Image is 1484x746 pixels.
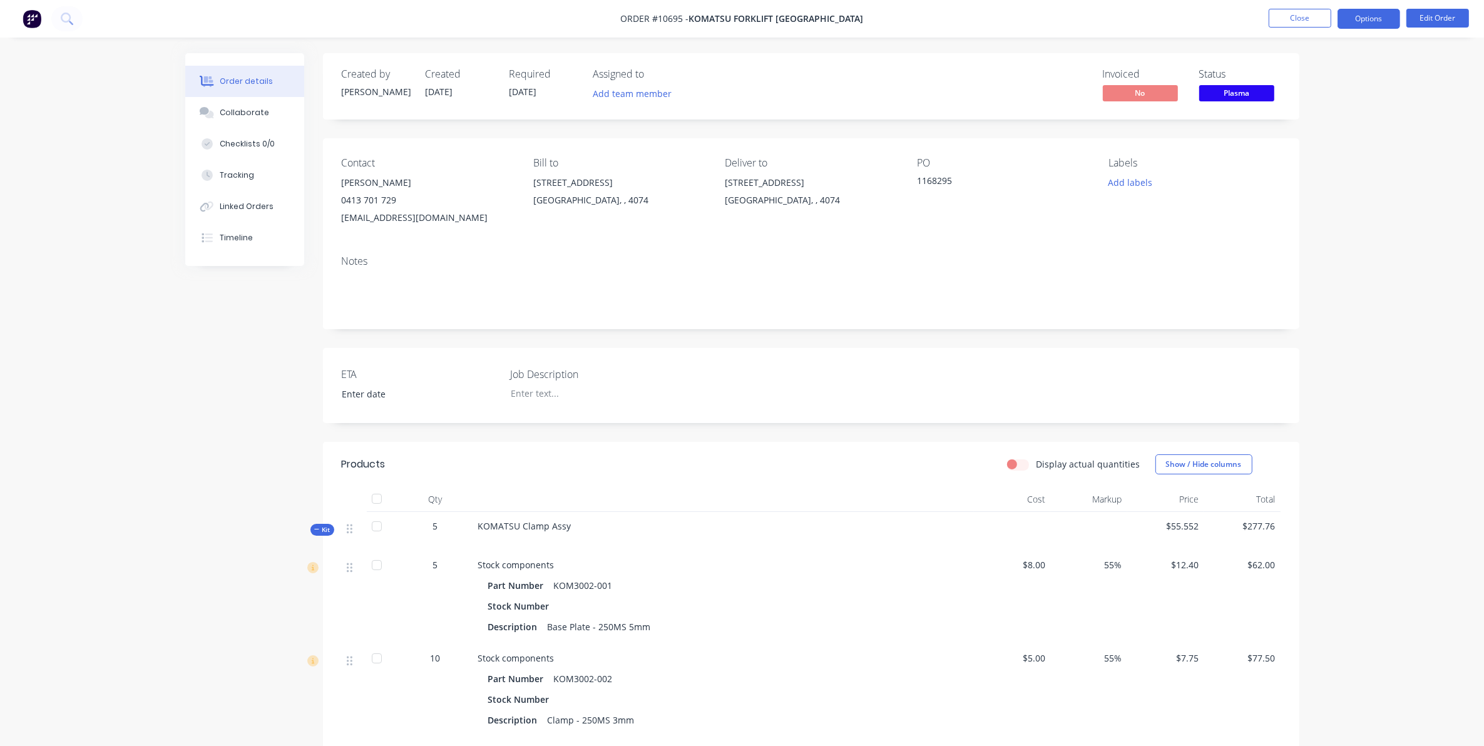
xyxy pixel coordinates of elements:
button: Add team member [593,85,678,102]
div: Labels [1108,157,1280,169]
span: $7.75 [1132,651,1199,665]
div: Assigned to [593,68,719,80]
div: Created by [342,68,411,80]
div: KOM3002-001 [549,576,618,595]
span: Kit [314,525,330,534]
div: Notes [342,255,1281,267]
div: Order details [220,76,273,87]
div: Bill to [533,157,705,169]
div: KOM3002-002 [549,670,618,688]
button: Timeline [185,222,304,253]
span: 10 [431,651,441,665]
span: Plasma [1199,85,1274,101]
div: Cost [974,487,1051,512]
div: Part Number [488,576,549,595]
span: $5.00 [979,651,1046,665]
div: [PERSON_NAME] [342,174,513,192]
span: $277.76 [1209,519,1276,533]
label: ETA [342,367,498,382]
div: Base Plate - 250MS 5mm [543,618,656,636]
button: Plasma [1199,85,1274,104]
div: [STREET_ADDRESS] [725,174,896,192]
span: Order #10695 - [621,13,689,25]
button: Order details [185,66,304,97]
div: [PERSON_NAME] [342,85,411,98]
button: Tracking [185,160,304,191]
div: PO [917,157,1088,169]
input: Enter date [333,385,489,404]
div: [GEOGRAPHIC_DATA], , 4074 [725,192,896,209]
div: Status [1199,68,1281,80]
div: Contact [342,157,513,169]
button: Linked Orders [185,191,304,222]
div: [STREET_ADDRESS][GEOGRAPHIC_DATA], , 4074 [725,174,896,214]
span: KOMATSU Clamp Assy [478,520,571,532]
button: Close [1269,9,1331,28]
span: Stock components [478,652,555,664]
div: Created [426,68,494,80]
span: [DATE] [426,86,453,98]
div: Qty [398,487,473,512]
div: Timeline [220,232,253,243]
div: Description [488,711,543,729]
button: Edit Order [1406,9,1469,28]
div: Price [1127,487,1204,512]
div: [EMAIL_ADDRESS][DOMAIN_NAME] [342,209,513,227]
span: 55% [1055,558,1122,571]
div: Invoiced [1103,68,1184,80]
span: [DATE] [509,86,537,98]
div: Collaborate [220,107,269,118]
span: $77.50 [1209,651,1276,665]
div: Stock Number [488,690,555,708]
span: $12.40 [1132,558,1199,571]
label: Display actual quantities [1036,457,1140,471]
div: [STREET_ADDRESS][GEOGRAPHIC_DATA], , 4074 [533,174,705,214]
button: Add team member [586,85,678,102]
div: [PERSON_NAME]0413 701 729[EMAIL_ADDRESS][DOMAIN_NAME] [342,174,513,227]
span: 5 [433,519,438,533]
span: Komatsu Forklift [GEOGRAPHIC_DATA] [689,13,864,25]
button: Options [1338,9,1400,29]
div: Markup [1050,487,1127,512]
button: Show / Hide columns [1155,454,1252,474]
button: Add labels [1102,174,1159,191]
span: 5 [433,558,438,571]
div: Tracking [220,170,254,181]
span: No [1103,85,1178,101]
div: 1168295 [917,174,1073,192]
div: Required [509,68,578,80]
img: Factory [23,9,41,28]
div: Total [1204,487,1281,512]
div: 0413 701 729 [342,192,513,209]
span: Stock components [478,559,555,571]
span: $55.552 [1132,519,1199,533]
div: Checklists 0/0 [220,138,275,150]
div: Clamp - 250MS 3mm [543,711,640,729]
div: [STREET_ADDRESS] [533,174,705,192]
button: Checklists 0/0 [185,128,304,160]
div: Part Number [488,670,549,688]
div: Products [342,457,386,472]
span: $8.00 [979,558,1046,571]
div: Kit [310,524,334,536]
div: Linked Orders [220,201,274,212]
span: 55% [1055,651,1122,665]
button: Collaborate [185,97,304,128]
label: Job Description [510,367,667,382]
span: $62.00 [1209,558,1276,571]
div: [GEOGRAPHIC_DATA], , 4074 [533,192,705,209]
div: Deliver to [725,157,896,169]
div: Stock Number [488,597,555,615]
div: Description [488,618,543,636]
